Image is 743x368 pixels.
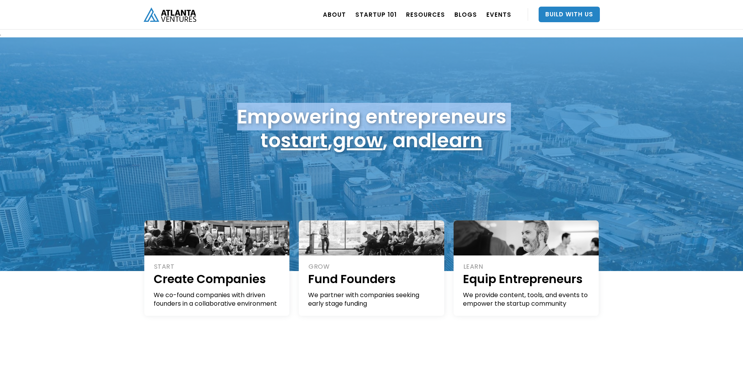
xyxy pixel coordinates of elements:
[355,4,397,25] a: Startup 101
[154,291,281,308] div: We co-found companies with driven founders in a collaborative environment
[486,4,511,25] a: EVENTS
[144,220,290,316] a: STARTCreate CompaniesWe co-found companies with driven founders in a collaborative environment
[154,262,281,271] div: START
[154,271,281,287] h1: Create Companies
[454,4,477,25] a: BLOGS
[323,4,346,25] a: ABOUT
[281,127,328,154] a: start
[237,105,506,152] h1: Empowering entrepreneurs to , , and
[454,220,599,316] a: LEARNEquip EntrepreneursWe provide content, tools, and events to empower the startup community
[463,291,590,308] div: We provide content, tools, and events to empower the startup community
[309,262,436,271] div: GROW
[308,271,436,287] h1: Fund Founders
[463,271,590,287] h1: Equip Entrepreneurs
[463,262,590,271] div: LEARN
[333,127,383,154] a: grow
[299,220,444,316] a: GROWFund FoundersWe partner with companies seeking early stage funding
[406,4,445,25] a: RESOURCES
[539,7,600,22] a: Build With Us
[308,291,436,308] div: We partner with companies seeking early stage funding
[431,127,482,154] a: learn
